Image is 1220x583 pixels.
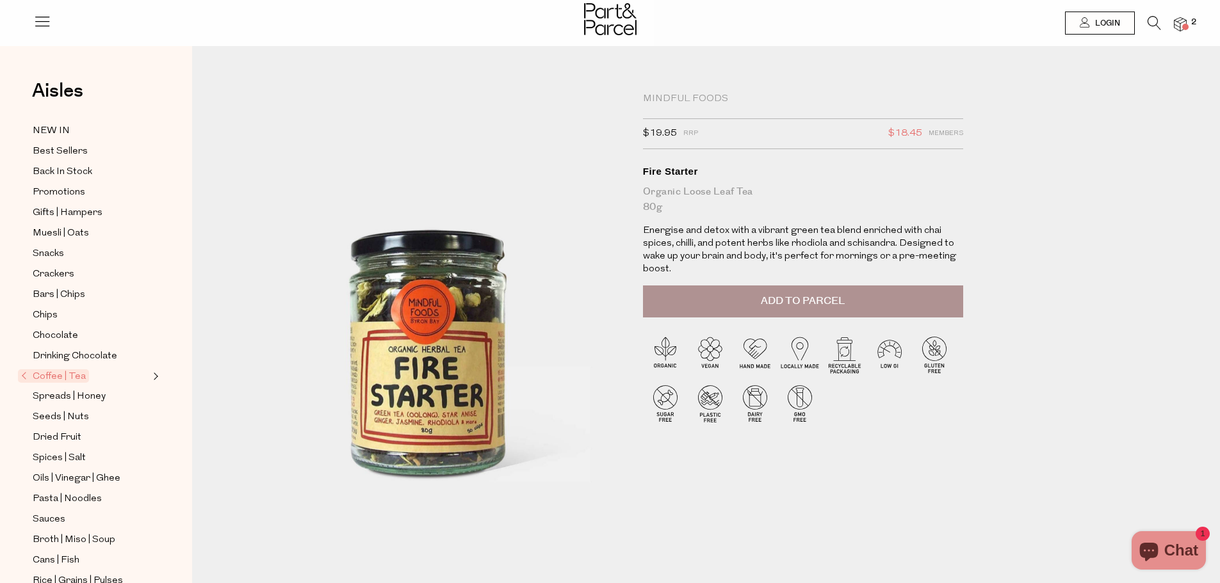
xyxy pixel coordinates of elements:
[33,225,149,241] a: Muesli | Oats
[929,125,963,142] span: Members
[777,381,822,426] img: P_P-ICONS-Live_Bec_V11_GMO_Free.svg
[1128,531,1210,573] inbox-online-store-chat: Shopify online store chat
[33,553,79,568] span: Cans | Fish
[33,246,64,262] span: Snacks
[643,125,677,142] span: $19.95
[33,124,70,139] span: NEW IN
[777,332,822,377] img: P_P-ICONS-Live_Bec_V11_Locally_Made_2.svg
[888,125,922,142] span: $18.45
[643,225,963,276] p: Energise and detox with a vibrant green tea blend enriched with chai spices, chilli, and potent h...
[33,348,149,364] a: Drinking Chocolate
[867,332,912,377] img: P_P-ICONS-Live_Bec_V11_Low_Gi.svg
[33,451,86,466] span: Spices | Salt
[150,369,159,384] button: Expand/Collapse Coffee | Tea
[33,532,149,548] a: Broth | Miso | Soup
[33,164,92,180] span: Back In Stock
[33,491,149,507] a: Pasta | Noodles
[761,294,845,308] span: Add to Parcel
[33,511,149,527] a: Sauces
[33,143,149,159] a: Best Sellers
[33,328,149,344] a: Chocolate
[643,165,963,178] div: Fire Starter
[33,532,115,548] span: Broth | Miso | Soup
[33,389,106,404] span: Spreads | Honey
[33,409,149,425] a: Seeds | Nuts
[33,552,149,568] a: Cans | Fish
[33,123,149,139] a: NEW IN
[33,410,89,425] span: Seeds | Nuts
[32,81,83,113] a: Aisles
[643,93,963,106] div: Mindful Foods
[33,471,120,486] span: Oils | Vinegar | Ghee
[33,226,89,241] span: Muesli | Oats
[33,328,78,344] span: Chocolate
[643,184,963,215] div: Organic Loose Leaf Tea 80g
[33,267,74,282] span: Crackers
[643,381,688,426] img: P_P-ICONS-Live_Bec_V11_Sugar_Free.svg
[643,332,688,377] img: P_P-ICONS-Live_Bec_V11_Organic.svg
[33,266,149,282] a: Crackers
[33,246,149,262] a: Snacks
[1174,17,1187,31] a: 2
[733,332,777,377] img: P_P-ICONS-Live_Bec_V11_Handmade.svg
[33,287,149,303] a: Bars | Chips
[18,369,89,383] span: Coffee | Tea
[584,3,637,35] img: Part&Parcel
[33,349,117,364] span: Drinking Chocolate
[33,164,149,180] a: Back In Stock
[688,332,733,377] img: P_P-ICONS-Live_Bec_V11_Vegan.svg
[33,287,85,303] span: Bars | Chips
[733,381,777,426] img: P_P-ICONS-Live_Bec_V11_Dairy_Free.svg
[33,205,102,221] span: Gifts | Hampers
[643,285,963,317] button: Add to Parcel
[1188,17,1200,28] span: 2
[33,308,58,323] span: Chips
[33,512,65,527] span: Sauces
[1092,18,1120,29] span: Login
[688,381,733,426] img: P_P-ICONS-Live_Bec_V11_Plastic_Free.svg
[33,430,81,445] span: Dried Fruit
[1065,12,1135,35] a: Login
[683,125,698,142] span: RRP
[33,388,149,404] a: Spreads | Honey
[32,77,83,105] span: Aisles
[822,332,867,377] img: P_P-ICONS-Live_Bec_V11_Recyclable_Packaging.svg
[33,307,149,323] a: Chips
[33,450,149,466] a: Spices | Salt
[21,369,149,384] a: Coffee | Tea
[33,185,85,200] span: Promotions
[912,332,957,377] img: P_P-ICONS-Live_Bec_V11_Gluten_Free.svg
[33,184,149,200] a: Promotions
[33,470,149,486] a: Oils | Vinegar | Ghee
[33,205,149,221] a: Gifts | Hampers
[33,491,102,507] span: Pasta | Noodles
[33,144,88,159] span: Best Sellers
[33,429,149,445] a: Dried Fruit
